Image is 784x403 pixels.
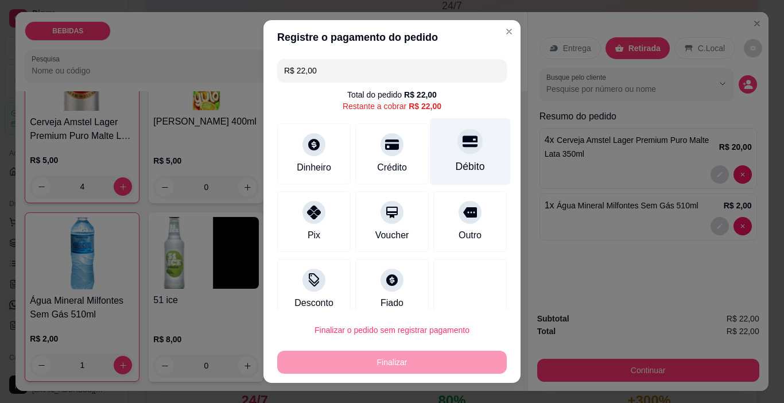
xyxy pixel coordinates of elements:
div: Outro [459,228,482,242]
div: Pix [308,228,320,242]
button: Finalizar o pedido sem registrar pagamento [277,319,507,342]
div: Fiado [381,296,403,310]
div: Crédito [377,161,407,175]
div: Voucher [375,228,409,242]
div: Débito [456,159,485,174]
div: R$ 22,00 [409,100,441,112]
button: Close [500,22,518,41]
div: Total do pedido [347,89,437,100]
div: Desconto [294,296,333,310]
div: R$ 22,00 [404,89,437,100]
input: Ex.: hambúrguer de cordeiro [284,59,500,82]
div: Dinheiro [297,161,331,175]
div: Restante a cobrar [343,100,441,112]
header: Registre o pagamento do pedido [263,20,521,55]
